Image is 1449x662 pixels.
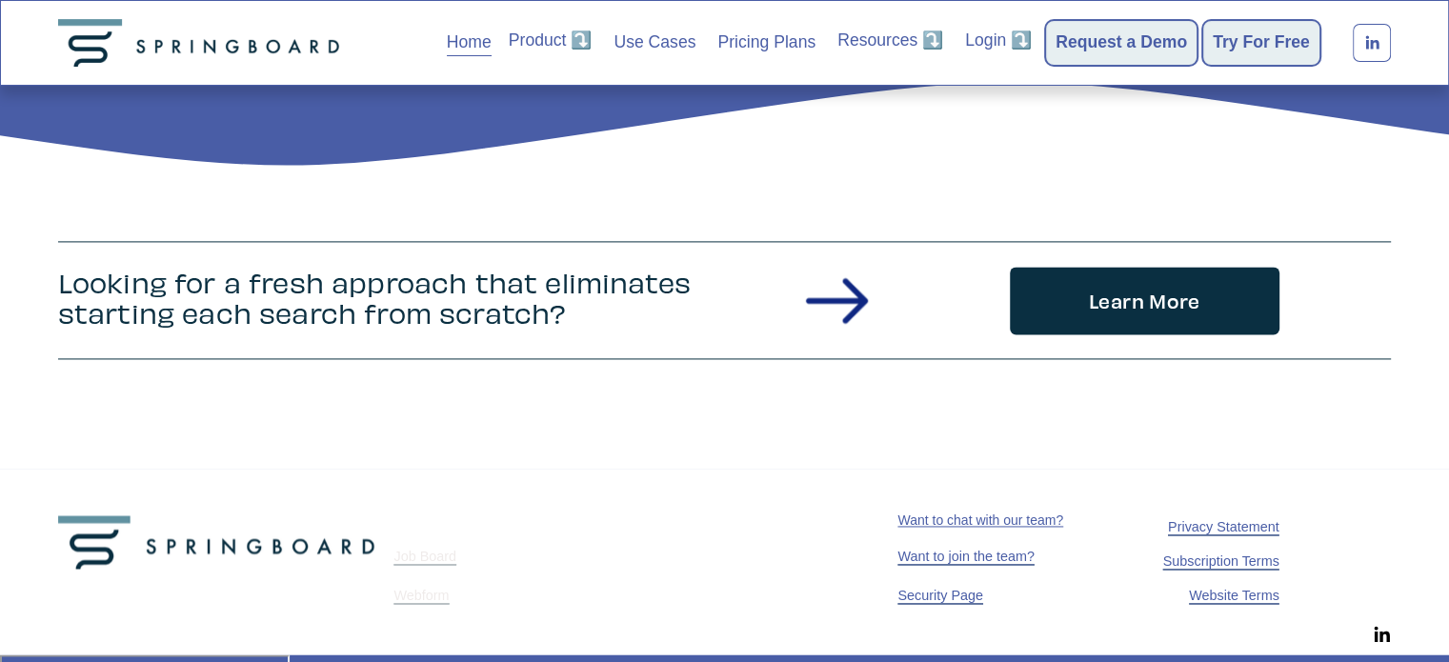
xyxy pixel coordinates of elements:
a: Home [447,28,492,58]
span: Job Board [393,549,456,564]
a: LinkedIn [1353,24,1391,62]
a: folder dropdown [965,28,1032,54]
span: Webform [393,588,449,603]
span: Website Terms [1189,588,1279,603]
a: Request a Demo [1056,30,1187,56]
span: Subscription Terms [1163,553,1279,569]
a: folder dropdown [837,28,943,54]
span: Product ⤵️ [509,29,593,52]
span: Security Page [897,588,983,603]
span: Privacy Statement [1168,519,1279,534]
a: Want to chat with our team? [897,512,1063,528]
img: Springboard Technologies [58,19,348,67]
span: Looking for a fresh approach that eliminates starting each search from scratch? [58,266,698,329]
a: Subscription Terms [1163,552,1279,571]
a: Use Cases [614,28,695,58]
a: Privacy Statement [1168,517,1279,536]
a: folder dropdown [509,28,593,54]
a: Website Terms [1189,586,1279,605]
span: Want to join the team? [897,549,1034,564]
a: Pricing Plans [717,28,815,58]
a: Want to join the team? [897,547,1034,566]
span: Login ⤵️ [965,29,1032,52]
span: Resources ⤵️ [837,29,943,52]
a: Job Board [393,547,456,566]
a: Security Page [897,586,983,605]
iframe: Chat Widget [1354,571,1449,662]
a: Webform [393,586,449,605]
a: Try For Free [1213,30,1310,56]
a: Learn More [1010,267,1279,334]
